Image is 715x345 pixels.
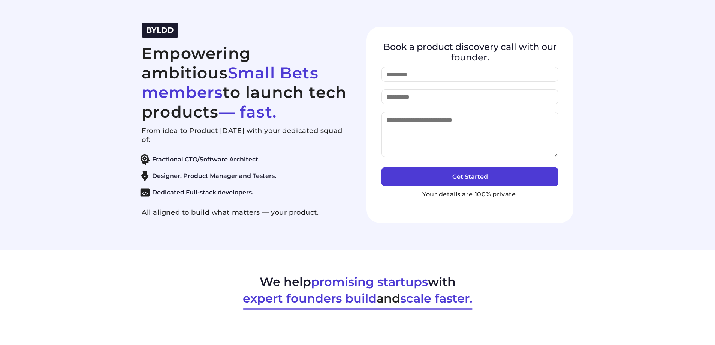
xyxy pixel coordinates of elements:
[142,44,349,122] h2: Empowering ambitious to launch tech products
[243,274,473,307] h2: We help with
[142,126,349,144] p: From idea to Product [DATE] with your dedicated squad of:
[381,190,558,199] p: Your details are 100% private.
[146,27,174,34] a: BYLDD
[138,187,345,198] li: Dedicated Full-stack developers.
[243,291,473,306] span: expert founders build scale faster.
[219,102,277,122] span: — fast.
[381,42,558,62] h4: Book a product discovery call with our founder.
[381,167,558,186] button: Get Started
[311,274,428,289] span: promising startups
[146,26,174,35] span: BYLDD
[138,154,345,165] li: Fractional CTO/Software Architect.
[138,171,345,181] li: Designer, Product Manager and Testers.
[377,291,400,306] span: and
[142,63,319,102] span: Small Bets members
[142,208,349,217] p: All aligned to build what matters — your product.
